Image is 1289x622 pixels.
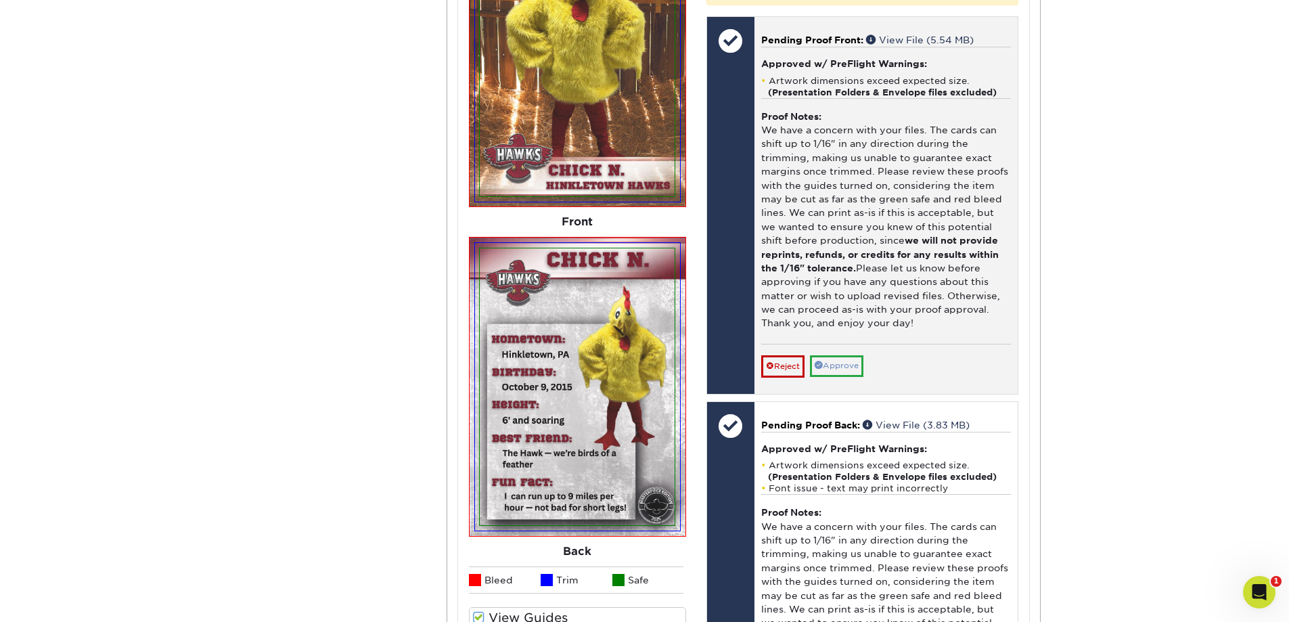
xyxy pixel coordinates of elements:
span: Pending Proof Front: [761,35,863,45]
strong: (Presentation Folders & Envelope files excluded) [768,87,997,97]
div: Front [469,207,686,237]
strong: (Presentation Folders & Envelope files excluded) [768,472,997,482]
li: Safe [612,567,684,594]
li: Bleed [469,567,541,594]
strong: Proof Notes: [761,111,821,122]
b: we will not provide reprints, refunds, or credits for any results within the 1/16" tolerance. [761,235,999,273]
a: View File (3.83 MB) [863,420,970,430]
li: Trim [541,567,612,594]
h4: Approved w/ PreFlight Warnings: [761,58,1011,69]
li: Font issue - text may print incorrectly [761,483,1011,494]
strong: Proof Notes: [761,507,821,518]
iframe: Intercom live chat [1243,576,1275,608]
a: Approve [810,355,863,376]
li: Artwork dimensions exceed expected size. [761,460,1011,483]
div: We have a concern with your files. The cards can shift up to 1/16" in any direction during the tr... [761,98,1011,345]
a: View File (5.54 MB) [866,35,974,45]
span: 1 [1271,576,1282,587]
div: Back [469,537,686,567]
a: Reject [761,355,805,377]
li: Artwork dimensions exceed expected size. [761,75,1011,98]
h4: Approved w/ PreFlight Warnings: [761,443,1011,454]
span: Pending Proof Back: [761,420,860,430]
